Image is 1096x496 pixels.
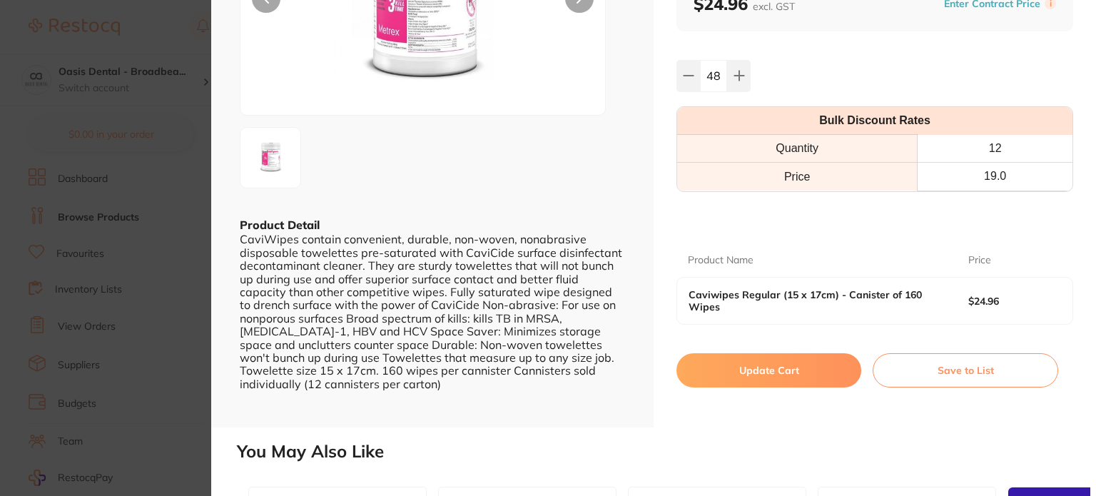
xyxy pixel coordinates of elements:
[968,295,1052,307] b: $24.96
[918,163,1072,191] th: 19.0
[240,233,625,390] div: CaviWipes contain convenient, durable, non-woven, nonabrasive disposable towelettes pre-saturated...
[689,289,940,312] b: Caviwipes Regular (15 x 17cm) - Canister of 160 Wipes
[873,353,1058,388] button: Save to List
[676,353,861,388] button: Update Cart
[918,135,1072,163] th: 12
[240,218,320,232] b: Product Detail
[688,253,753,268] p: Product Name
[677,135,918,163] th: Quantity
[245,132,296,183] img: My1qcGctNTgzNTk
[677,107,1072,135] th: Bulk Discount Rates
[968,253,991,268] p: Price
[237,442,1090,462] h2: You May Also Like
[677,163,918,191] td: Price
